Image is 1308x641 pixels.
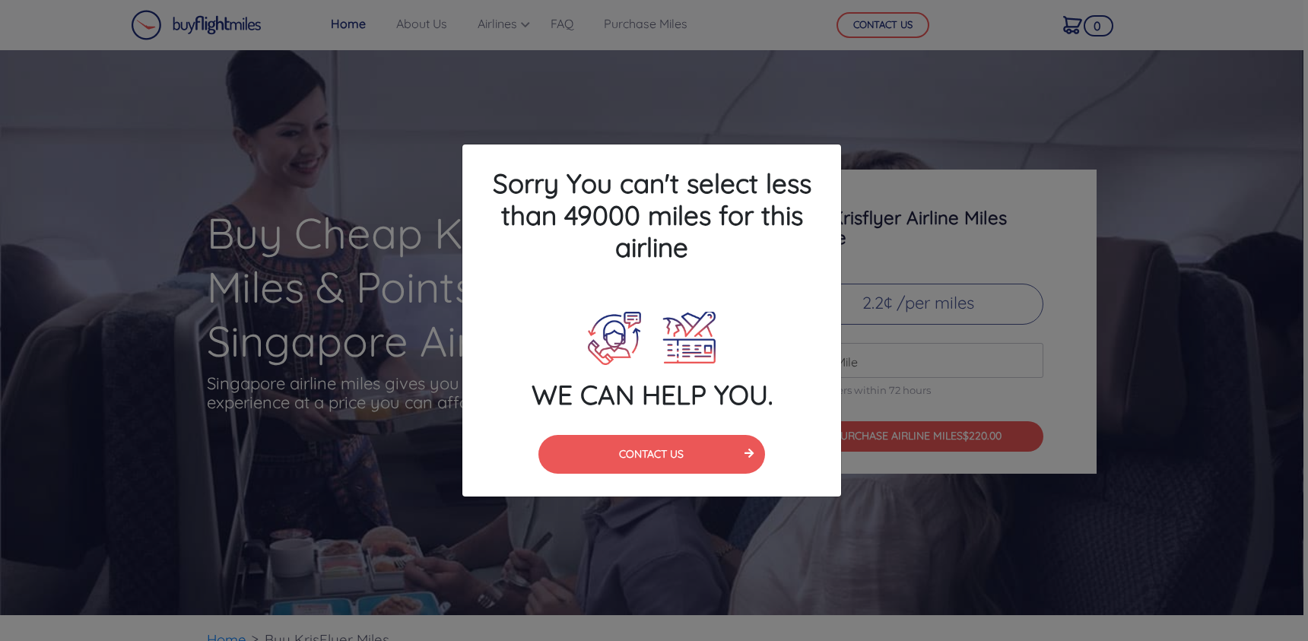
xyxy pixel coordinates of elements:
h4: WE CAN HELP YOU. [462,379,841,411]
img: Call [588,312,641,365]
button: CONTACT US [538,435,766,474]
a: CONTACT US [538,446,766,461]
img: Plane Ticket [662,312,716,365]
h4: Sorry You can't select less than 49000 miles for this airline [462,144,841,286]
